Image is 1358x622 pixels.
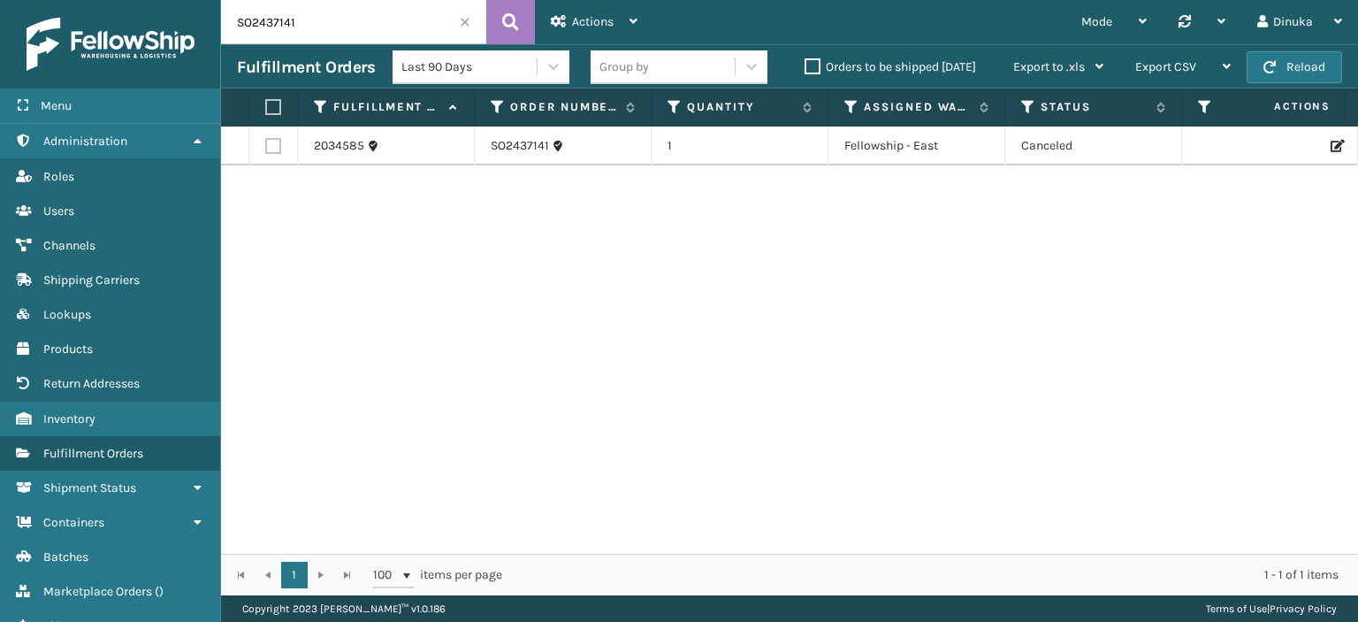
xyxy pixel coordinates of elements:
[27,18,195,71] img: logo
[155,584,164,599] span: ( )
[43,411,95,426] span: Inventory
[828,127,1005,165] td: Fellowship - East
[652,127,828,165] td: 1
[1041,99,1148,115] label: Status
[333,99,440,115] label: Fulfillment Order Id
[281,562,308,588] a: 1
[599,58,649,76] div: Group by
[43,515,104,530] span: Containers
[43,238,95,253] span: Channels
[43,203,74,219] span: Users
[491,137,549,155] a: SO2437141
[687,99,794,115] label: Quantity
[1081,14,1112,29] span: Mode
[1135,59,1196,74] span: Export CSV
[1206,595,1337,622] div: |
[43,273,140,288] span: Shipping Carriers
[43,549,88,564] span: Batches
[242,595,446,622] p: Copyright 2023 [PERSON_NAME]™ v 1.0.186
[1005,127,1182,165] td: Canceled
[1218,92,1341,121] span: Actions
[572,14,614,29] span: Actions
[43,342,93,357] span: Products
[43,307,91,322] span: Lookups
[1206,603,1267,615] a: Terms of Use
[373,562,502,588] span: items per page
[41,98,72,113] span: Menu
[43,376,140,391] span: Return Addresses
[373,566,400,584] span: 100
[43,134,127,149] span: Administration
[43,169,74,184] span: Roles
[864,99,971,115] label: Assigned Warehouse
[43,446,143,461] span: Fulfillment Orders
[237,57,375,78] h3: Fulfillment Orders
[43,584,152,599] span: Marketplace Orders
[43,480,136,495] span: Shipment Status
[510,99,617,115] label: Order Number
[1247,51,1342,83] button: Reload
[805,59,976,74] label: Orders to be shipped [DATE]
[314,137,364,155] a: 2034585
[1270,603,1337,615] a: Privacy Policy
[1013,59,1085,74] span: Export to .xls
[527,566,1339,584] div: 1 - 1 of 1 items
[401,58,538,76] div: Last 90 Days
[1331,140,1341,152] i: Edit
